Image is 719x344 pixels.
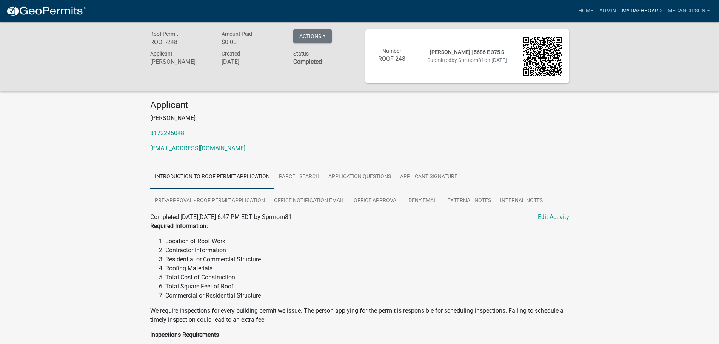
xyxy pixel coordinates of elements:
strong: Required Information: [150,222,208,230]
a: Office Approval [349,189,404,213]
span: Completed [DATE][DATE] 6:47 PM EDT by Sprmom81 [150,213,292,221]
span: Created [222,51,240,57]
button: Actions [293,29,332,43]
a: Admin [596,4,619,18]
li: Roofing Materials [165,264,569,273]
span: [PERSON_NAME] | 5686 E 375 S [430,49,504,55]
p: [PERSON_NAME] [150,114,569,123]
h6: ROOF-248 [373,55,411,62]
strong: Requirements [182,331,219,338]
h6: ROOF-248 [150,39,211,46]
p: We require inspections for every building permit we issue. The person applying for the permit is ... [150,306,569,324]
strong: Inspections [150,331,181,338]
a: My Dashboard [619,4,665,18]
h6: [DATE] [222,58,282,65]
a: [EMAIL_ADDRESS][DOMAIN_NAME] [150,145,245,152]
a: Parcel search [274,165,324,189]
li: Total Cost of Construction [165,273,569,282]
a: 3172295048 [150,130,184,137]
span: Submitted on [DATE] [427,57,507,63]
a: Pre-Approval - Roof Permit Application [150,189,269,213]
li: Contractor Information [165,246,569,255]
span: Applicant [150,51,172,57]
span: Amount Paid [222,31,252,37]
a: Home [575,4,596,18]
a: Deny Email [404,189,443,213]
span: Roof Permit [150,31,178,37]
a: Internal Notes [496,189,547,213]
li: Total Square Feet of Roof [165,282,569,291]
h6: [PERSON_NAME] [150,58,211,65]
h6: $0.00 [222,39,282,46]
a: Applicant Signature [396,165,462,189]
strong: Completed [293,58,322,65]
li: Commercial or Residential Structure [165,291,569,300]
span: Number [382,48,401,54]
img: QR code [523,37,562,76]
span: by Sprmom81 [451,57,484,63]
a: megangipson [665,4,713,18]
li: Location of Roof Work [165,237,569,246]
a: Application Questions [324,165,396,189]
a: Office Notification Email [269,189,349,213]
h4: Applicant [150,100,569,111]
span: Status [293,51,309,57]
li: Residential or Commercial Structure [165,255,569,264]
a: Edit Activity [538,213,569,222]
a: Introduction to Roof Permit Application [150,165,274,189]
a: External Notes [443,189,496,213]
